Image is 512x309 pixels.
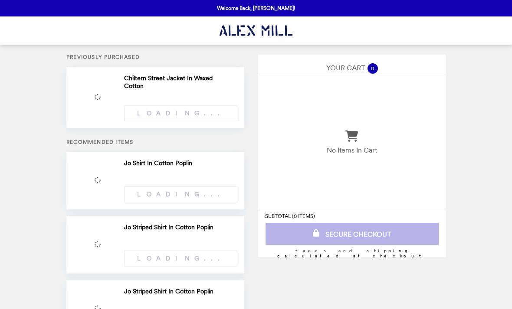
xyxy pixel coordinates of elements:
img: Brand Logo [220,22,292,39]
h5: Previously Purchased [66,54,244,60]
h2: Jo Striped Shirt In Cotton Poplin [124,223,217,231]
h2: Chiltern Street Jacket In Waxed Cotton [124,74,235,90]
span: ( 0 ITEMS ) [292,213,315,219]
h2: Jo Shirt In Cotton Poplin [124,159,196,167]
h5: Recommended Items [66,139,244,145]
span: 0 [368,63,378,74]
span: YOUR CART [326,64,365,72]
span: SUBTOTAL [265,213,292,219]
p: Welcome Back, [PERSON_NAME]! [217,5,295,11]
div: Taxes and Shipping calculated at checkout [265,248,439,258]
h2: Jo Striped Shirt In Cotton Poplin [124,287,217,295]
p: No Items In Cart [327,146,377,154]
